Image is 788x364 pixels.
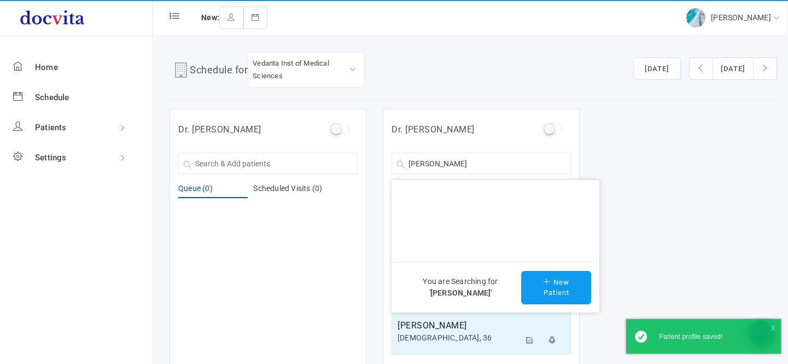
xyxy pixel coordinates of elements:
span: Settings [35,153,67,163]
span: You are Searching for ' ' [400,276,521,299]
input: Search & Add patients [392,153,571,175]
span: New: [201,13,219,22]
span: Home [35,62,58,72]
button: [DATE] [633,57,681,80]
h4: Schedule for [190,62,248,80]
div: Queue (0) [178,183,248,198]
h5: Dr. [PERSON_NAME] [178,123,261,136]
h5: Dr. [PERSON_NAME] [392,123,475,136]
div: [DEMOGRAPHIC_DATA], 36 [398,332,520,344]
button: [DATE] [713,57,754,80]
span: Patient profile saved! [659,333,722,340]
h5: [PERSON_NAME] [398,319,520,332]
div: Vedanta Inst of Medical Sciences [253,57,359,83]
button: New Patient [521,271,591,304]
span: Patients [35,123,67,132]
span: [PERSON_NAME] [711,13,774,22]
span: Schedule [35,93,69,102]
span: [PERSON_NAME] [430,288,491,297]
div: Scheduled Visits (0) [253,183,358,198]
input: Search & Add patients [178,153,358,175]
img: img-2.jpg [686,8,705,27]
